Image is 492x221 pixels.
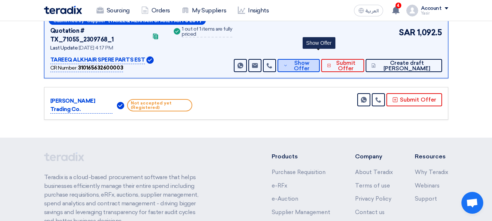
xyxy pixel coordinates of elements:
li: Resources [415,152,448,161]
button: Submit Offer [321,59,365,72]
p: [PERSON_NAME] Trading Co. [50,97,113,114]
li: Company [355,152,393,161]
span: 1,092.5 [417,27,442,39]
div: Account [421,5,442,12]
a: Open chat [461,192,483,214]
span: Submit Offer [333,60,358,71]
a: Why Teradix [415,169,448,175]
a: Purchase Requisition [272,169,326,175]
a: e-Auction [272,196,298,202]
a: Support [415,196,437,202]
img: profile_test.png [406,5,418,16]
li: Products [272,152,333,161]
span: Supplier [87,18,105,23]
b: (TAREEQ ALKHAIR SPARE PARTS EST) [108,18,201,23]
a: About Teradix [355,169,393,175]
div: 1 out of 1 items are fully priced [182,27,232,38]
div: Yasir [421,11,448,15]
span: Create draft [PERSON_NAME] [378,60,436,71]
span: Submitted by [54,18,84,23]
span: العربية [366,8,379,13]
p: TAREEQ ALKHAIR SPERE PARTS EST [50,56,145,64]
a: Webinars [415,182,440,189]
div: Quotation # TX_71055_2309768_1 [50,27,148,44]
button: Create draft [PERSON_NAME] [366,59,442,72]
a: Sourcing [91,3,135,19]
a: e-RFx [272,182,287,189]
button: Submit Offer [386,93,442,106]
a: My Suppliers [176,3,232,19]
span: [DATE] 4:17 PM [79,45,113,51]
img: Verified Account [146,56,154,64]
span: Show Offer [290,60,314,71]
button: العربية [354,5,383,16]
span: Last Update [50,45,78,51]
a: Orders [135,3,176,19]
span: SAR [399,27,416,39]
div: Show Offer [303,37,335,49]
button: Show Offer [278,59,319,72]
a: Insights [232,3,275,19]
a: Contact us [355,209,385,216]
a: Privacy Policy [355,196,391,202]
a: Supplier Management [272,209,330,216]
span: Not accepted yet (Registered) [127,99,192,111]
img: Teradix logo [44,6,82,14]
span: 4 [395,3,401,8]
img: Verified Account [117,102,124,109]
a: Terms of use [355,182,390,189]
div: CR Number : [50,64,123,72]
b: 310165632600003 [78,65,123,71]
